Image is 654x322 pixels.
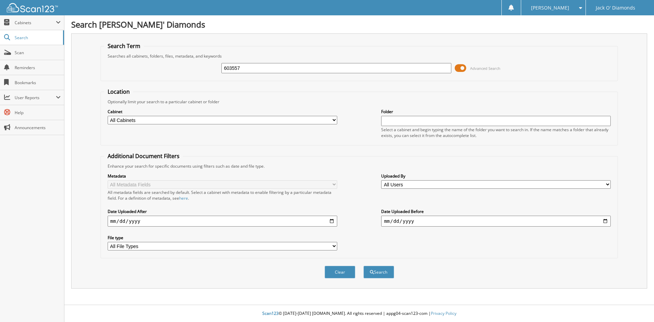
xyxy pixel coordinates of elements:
[64,305,654,322] div: © [DATE]-[DATE] [DOMAIN_NAME]. All rights reserved | appg04-scan123-com |
[596,6,635,10] span: Jack O' Diamonds
[620,289,654,322] iframe: Chat Widget
[15,35,60,41] span: Search
[15,65,61,71] span: Reminders
[15,110,61,116] span: Help
[15,95,56,101] span: User Reports
[381,109,611,114] label: Folder
[15,125,61,131] span: Announcements
[15,20,56,26] span: Cabinets
[7,3,58,12] img: scan123-logo-white.svg
[431,310,456,316] a: Privacy Policy
[470,66,500,71] span: Advanced Search
[108,173,337,179] label: Metadata
[108,216,337,227] input: start
[381,216,611,227] input: end
[15,80,61,86] span: Bookmarks
[15,50,61,56] span: Scan
[381,127,611,138] div: Select a cabinet and begin typing the name of the folder you want to search in. If the name match...
[71,19,647,30] h1: Search [PERSON_NAME]' Diamonds
[108,235,337,241] label: File type
[108,109,337,114] label: Cabinet
[104,152,183,160] legend: Additional Document Filters
[363,266,394,278] button: Search
[104,99,614,105] div: Optionally limit your search to a particular cabinet or folder
[104,53,614,59] div: Searches all cabinets, folders, files, metadata, and keywords
[381,209,611,214] label: Date Uploaded Before
[325,266,355,278] button: Clear
[262,310,279,316] span: Scan123
[104,88,133,95] legend: Location
[381,173,611,179] label: Uploaded By
[108,209,337,214] label: Date Uploaded After
[108,189,337,201] div: All metadata fields are searched by default. Select a cabinet with metadata to enable filtering b...
[531,6,569,10] span: [PERSON_NAME]
[104,163,614,169] div: Enhance your search for specific documents using filters such as date and file type.
[104,42,144,50] legend: Search Term
[179,195,188,201] a: here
